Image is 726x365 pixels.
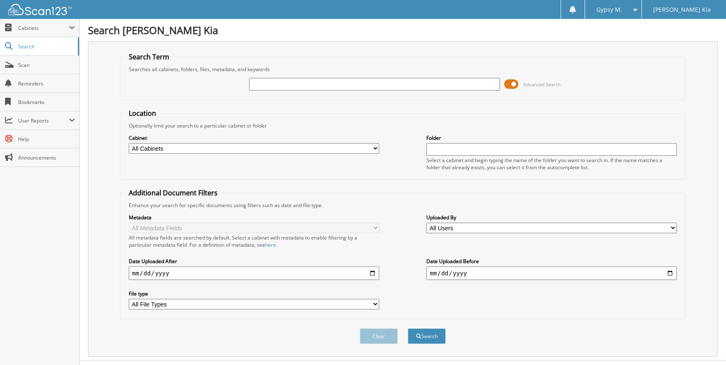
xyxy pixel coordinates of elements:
span: Help [18,136,75,143]
label: File type [129,290,379,297]
button: Search [408,328,446,344]
div: Optionally limit your search to a particular cabinet or folder [125,122,681,129]
h1: Search [PERSON_NAME] Kia [88,23,718,37]
span: Scan [18,61,75,69]
span: Advanced Search [523,81,561,88]
legend: Search Term [125,52,173,61]
span: Announcements [18,154,75,161]
div: Enhance your search for specific documents using filters such as date and file type. [125,202,681,209]
label: Metadata [129,214,379,221]
div: All metadata fields are searched by default. Select a cabinet with metadata to enable filtering b... [129,234,379,248]
div: Searches all cabinets, folders, files, metadata, and keywords [125,66,681,73]
label: Folder [426,134,677,141]
label: Cabinet [129,134,379,141]
span: Cabinets [18,24,69,32]
button: Clear [360,328,398,344]
input: start [129,266,379,280]
legend: Location [125,109,160,118]
a: here [265,241,276,248]
span: Gypsy M. [596,7,622,12]
span: User Reports [18,117,69,124]
label: Date Uploaded After [129,258,379,265]
label: Date Uploaded Before [426,258,677,265]
span: Bookmarks [18,99,75,106]
img: scan123-logo-white.svg [8,4,72,15]
input: end [426,266,677,280]
label: Uploaded By [426,214,677,221]
span: Search [18,43,74,50]
span: Reminders [18,80,75,87]
div: Select a cabinet and begin typing the name of the folder you want to search in. If the name match... [426,157,677,171]
legend: Additional Document Filters [125,188,222,197]
span: [PERSON_NAME] Kia [653,7,711,12]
